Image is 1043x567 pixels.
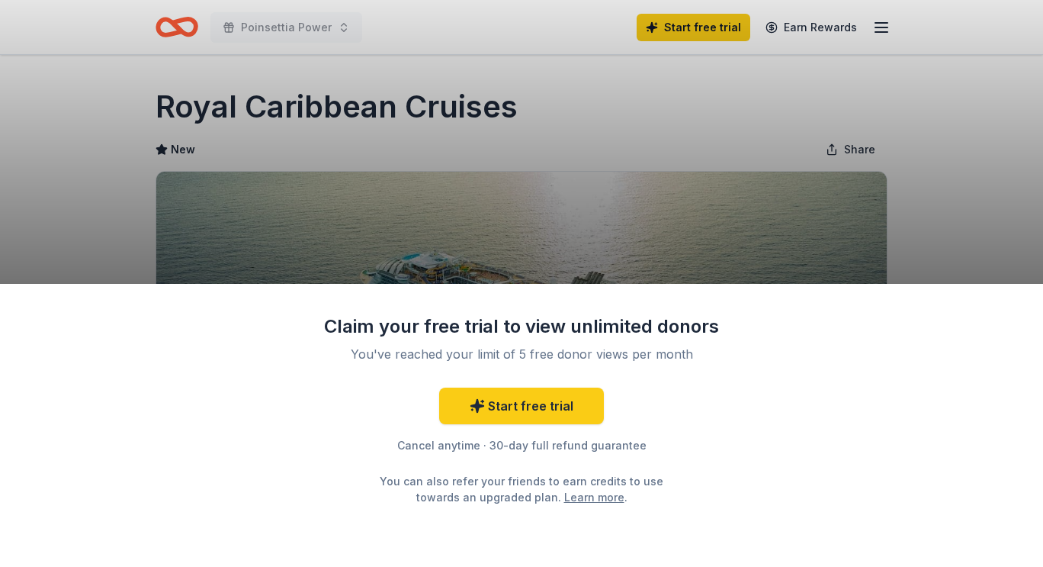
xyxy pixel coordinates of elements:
[323,314,720,339] div: Claim your free trial to view unlimited donors
[342,345,701,363] div: You've reached your limit of 5 free donor views per month
[564,489,624,505] a: Learn more
[323,437,720,455] div: Cancel anytime · 30-day full refund guarantee
[439,388,604,424] a: Start free trial
[366,473,677,505] div: You can also refer your friends to earn credits to use towards an upgraded plan. .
